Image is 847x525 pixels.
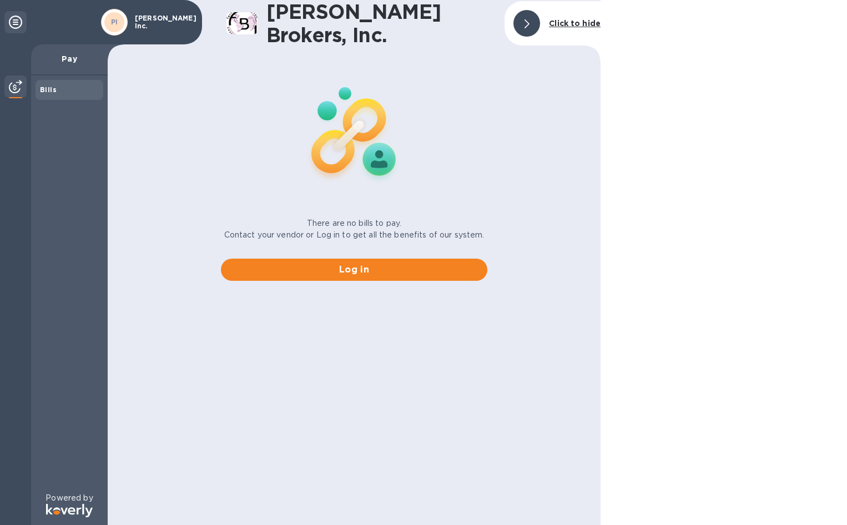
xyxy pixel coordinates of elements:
b: Click to hide [549,19,601,28]
b: PI [111,18,118,26]
img: Logo [46,504,93,517]
b: Bills [40,85,57,94]
button: Log in [221,259,487,281]
p: Pay [40,53,99,64]
p: Powered by [46,492,93,504]
span: Log in [230,263,478,276]
p: [PERSON_NAME] Inc. [135,14,190,30]
p: There are no bills to pay. Contact your vendor or Log in to get all the benefits of our system. [224,218,485,241]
